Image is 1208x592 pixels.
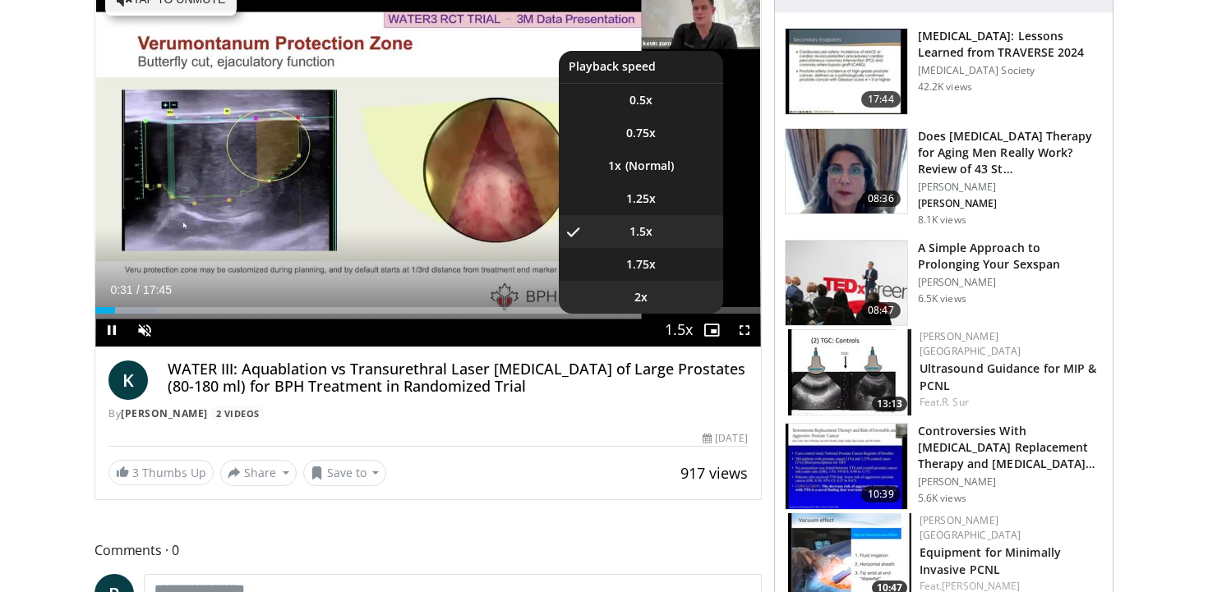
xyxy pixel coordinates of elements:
a: 10:39 Controversies With [MEDICAL_DATA] Replacement Therapy and [MEDICAL_DATA] Can… [PERSON_NAME]... [785,423,1103,510]
h3: A Simple Approach to Prolonging Your Sexspan [918,240,1103,273]
span: 17:45 [143,283,172,296]
a: 3 Thumbs Up [108,460,214,485]
span: 1.75x [626,256,656,273]
button: Unmute [128,314,161,346]
button: Pause [95,314,128,346]
button: Share [220,460,297,486]
button: Save to [303,460,387,486]
span: 917 views [680,463,748,483]
button: Enable picture-in-picture mode [695,314,728,346]
p: [PERSON_NAME] [918,475,1103,489]
span: 1.5x [629,223,652,240]
span: 17:44 [861,91,901,108]
button: Fullscreen [728,314,761,346]
p: 8.1K views [918,213,966,227]
a: K [108,360,148,400]
p: 6.5K views [918,292,966,305]
span: 3 [132,465,139,480]
h3: [MEDICAL_DATA]: Lessons Learned from TRAVERSE 2024 [918,28,1103,61]
a: [PERSON_NAME] [GEOGRAPHIC_DATA] [920,513,1021,542]
img: 1317c62a-2f0d-4360-bee0-b1bff80fed3c.150x105_q85_crop-smart_upscale.jpg [786,29,907,114]
p: 5.6K views [918,492,966,505]
h3: Does [MEDICAL_DATA] Therapy for Aging Men Really Work? Review of 43 St… [918,128,1103,177]
div: Progress Bar [95,307,761,314]
span: 08:47 [861,302,901,319]
p: [PERSON_NAME] [918,276,1103,289]
h4: WATER III: Aquablation vs Transurethral Laser [MEDICAL_DATA] of Large Prostates (80-180 ml) for B... [168,360,748,396]
div: [DATE] [703,431,747,446]
img: ae74b246-eda0-4548-a041-8444a00e0b2d.150x105_q85_crop-smart_upscale.jpg [788,329,911,415]
span: 0:31 [110,283,132,296]
p: [MEDICAL_DATA] Society [918,64,1103,77]
span: 0.75x [626,125,656,141]
span: Comments 0 [95,539,762,561]
div: By [108,406,748,421]
a: 13:13 [788,329,911,415]
a: 17:44 [MEDICAL_DATA]: Lessons Learned from TRAVERSE 2024 [MEDICAL_DATA] Society 42.2K views [785,28,1103,115]
a: 08:47 A Simple Approach to Prolonging Your Sexspan [PERSON_NAME] 6.5K views [785,240,1103,327]
a: 2 Videos [210,406,265,420]
span: 1.25x [626,190,656,207]
a: Ultrasound Guidance for MIP & PCNL [920,360,1097,393]
img: c4bd4661-e278-4c34-863c-57c104f39734.150x105_q85_crop-smart_upscale.jpg [786,241,907,326]
span: 13:13 [872,397,907,411]
span: 0.5x [629,92,652,108]
h3: Controversies With [MEDICAL_DATA] Replacement Therapy and [MEDICAL_DATA] Can… [918,423,1103,472]
p: 42.2K views [918,80,972,94]
a: R. Sur [942,395,969,409]
a: [PERSON_NAME] [121,406,208,420]
span: 08:36 [861,190,901,207]
img: 4d4bce34-7cbb-4531-8d0c-5308a71d9d6c.150x105_q85_crop-smart_upscale.jpg [786,129,907,214]
img: 418933e4-fe1c-4c2e-be56-3ce3ec8efa3b.150x105_q85_crop-smart_upscale.jpg [786,424,907,509]
a: [PERSON_NAME] [GEOGRAPHIC_DATA] [920,329,1021,358]
span: 1x [608,158,621,174]
span: 2x [634,289,648,305]
span: / [136,283,140,296]
p: [PERSON_NAME] [918,181,1103,194]
a: Equipment for Minimally Invasive PCNL [920,544,1061,577]
div: Feat. [920,395,1100,410]
span: 10:39 [861,486,901,503]
button: Playback Rate [662,314,695,346]
a: 08:36 Does [MEDICAL_DATA] Therapy for Aging Men Really Work? Review of 43 St… [PERSON_NAME] [PERS... [785,128,1103,227]
p: [PERSON_NAME] [918,197,1103,210]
